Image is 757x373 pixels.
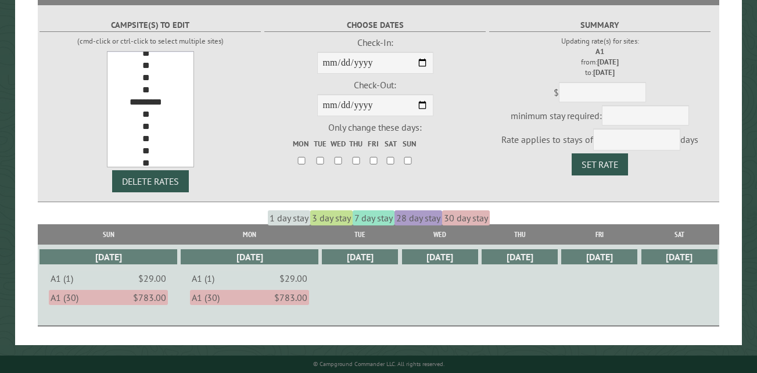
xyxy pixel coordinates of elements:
[482,249,558,264] div: [DATE]
[597,57,619,67] strong: [DATE]
[595,46,604,56] strong: A1
[51,272,73,284] dt: A1 (1)
[559,224,639,245] th: Fri
[348,138,364,149] label: Thu
[40,249,177,264] div: [DATE]
[489,19,711,32] label: Summary
[353,210,394,225] span: 7 day stay
[322,249,398,264] div: [DATE]
[51,292,78,303] dt: A1 (30)
[112,170,189,192] button: DELETE RATES
[641,249,717,264] div: [DATE]
[320,224,400,245] th: Tue
[400,224,480,245] th: Wed
[179,224,320,245] th: Mon
[268,210,310,225] span: 1 day stay
[402,249,478,264] div: [DATE]
[312,138,328,149] label: Tue
[554,87,559,98] span: $
[138,272,166,284] dd: $29.00
[329,138,347,149] label: Wed
[480,224,559,245] th: Thu
[572,153,628,175] button: Set Rate
[293,138,311,149] label: Mon
[382,138,399,149] label: Sat
[442,210,490,225] span: 30 day stay
[77,36,224,46] small: (cmd-click or ctrl-click to select multiple sites)
[354,79,396,91] span: Check-Out:
[181,249,318,264] div: [DATE]
[310,210,353,225] span: 3 day stay
[489,15,711,175] fieldset: minimum stay required: Rate applies to stays of days
[639,224,719,245] th: Sat
[328,121,422,133] span: Only change these days:
[264,19,486,32] label: Choose Dates
[365,138,382,149] label: Fri
[394,210,442,225] span: 28 day stay
[274,292,307,303] dd: $783.00
[192,272,214,284] dt: A1 (1)
[593,67,615,77] strong: [DATE]
[561,36,639,77] small: Updating rate(s) for sites: from: to:
[357,37,393,48] span: Check-In:
[279,272,307,284] dd: $29.00
[400,138,416,149] label: Sun
[561,249,637,264] div: [DATE]
[133,292,166,303] dd: $783.00
[38,224,179,245] th: Sun
[313,360,444,368] small: © Campground Commander LLC. All rights reserved.
[192,292,220,303] dt: A1 (30)
[40,19,261,32] label: Campsite(s) to edit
